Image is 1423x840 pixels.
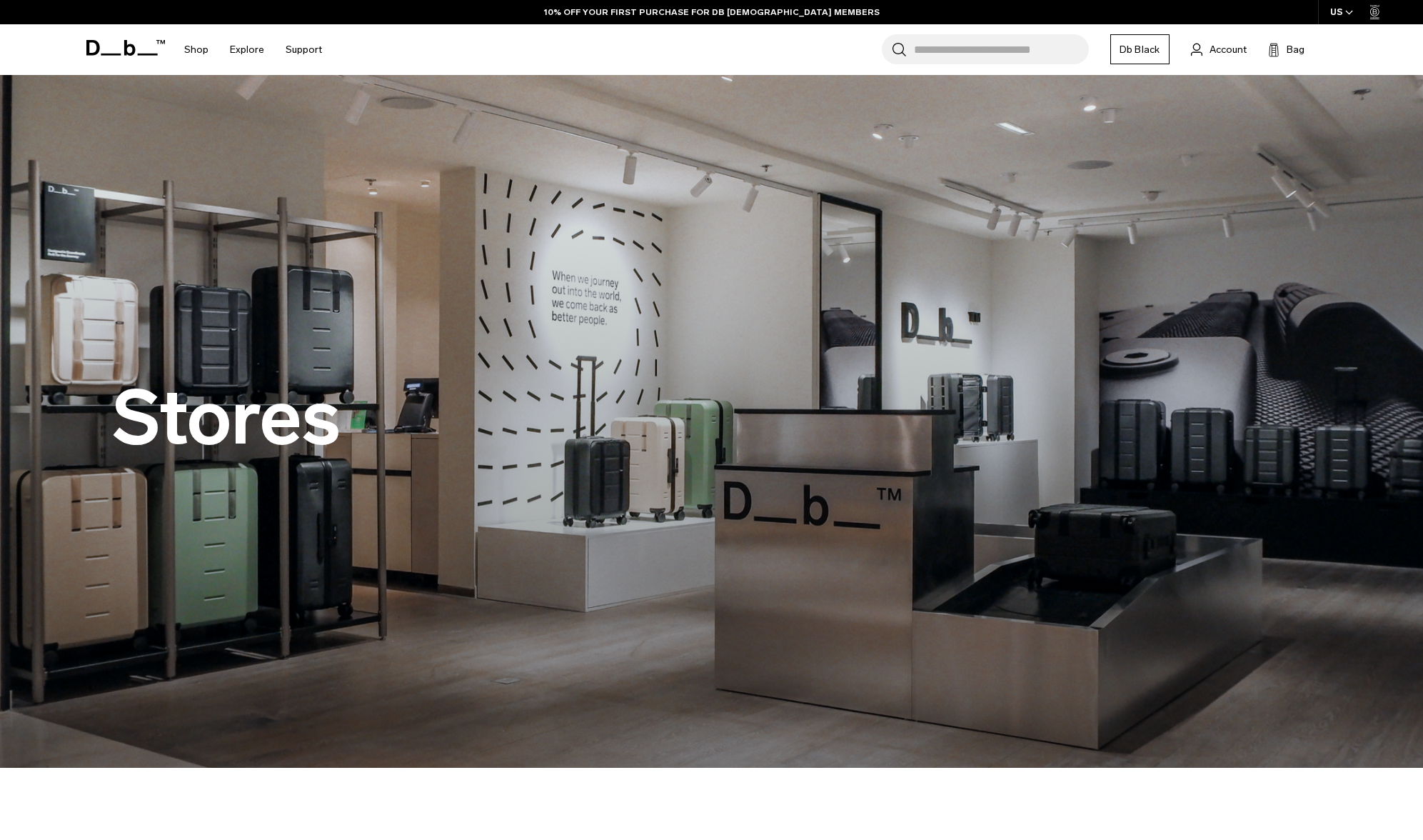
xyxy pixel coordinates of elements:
a: Support [286,24,322,75]
h2: Stores [112,381,341,456]
span: Bag [1287,42,1304,57]
a: 10% OFF YOUR FIRST PURCHASE FOR DB [DEMOGRAPHIC_DATA] MEMBERS [544,6,880,19]
a: Shop [184,24,208,75]
a: Db Black [1110,34,1170,64]
button: Bag [1268,41,1304,58]
nav: Main Navigation [174,24,333,75]
a: Account [1191,41,1247,58]
span: Account [1210,42,1247,57]
a: Explore [230,24,264,75]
